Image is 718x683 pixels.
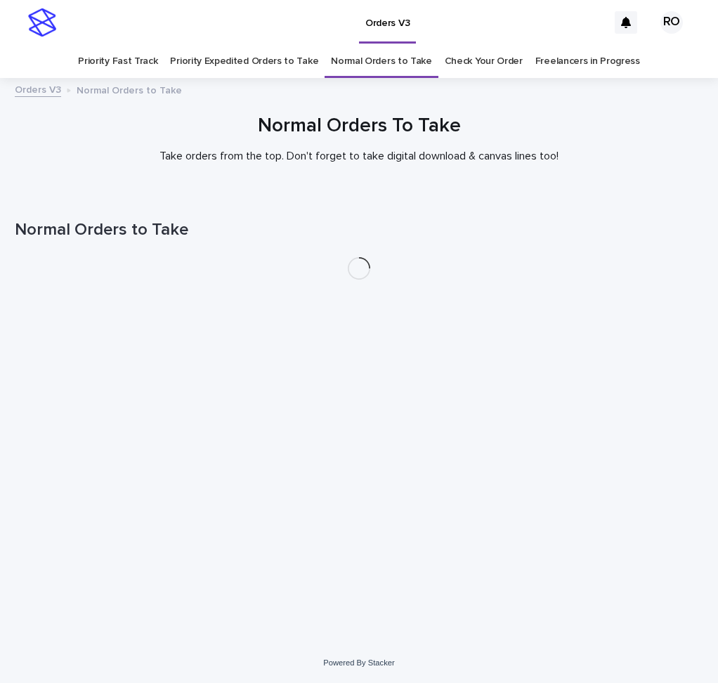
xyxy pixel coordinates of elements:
[445,45,523,78] a: Check Your Order
[78,45,157,78] a: Priority Fast Track
[170,45,318,78] a: Priority Expedited Orders to Take
[28,8,56,37] img: stacker-logo-s-only.png
[331,45,432,78] a: Normal Orders to Take
[77,82,182,97] p: Normal Orders to Take
[15,115,703,138] h1: Normal Orders To Take
[660,11,683,34] div: RO
[535,45,640,78] a: Freelancers in Progress
[78,150,640,163] p: Take orders from the top. Don't forget to take digital download & canvas lines too!
[323,658,394,667] a: Powered By Stacker
[15,81,61,97] a: Orders V3
[15,220,703,240] h1: Normal Orders to Take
